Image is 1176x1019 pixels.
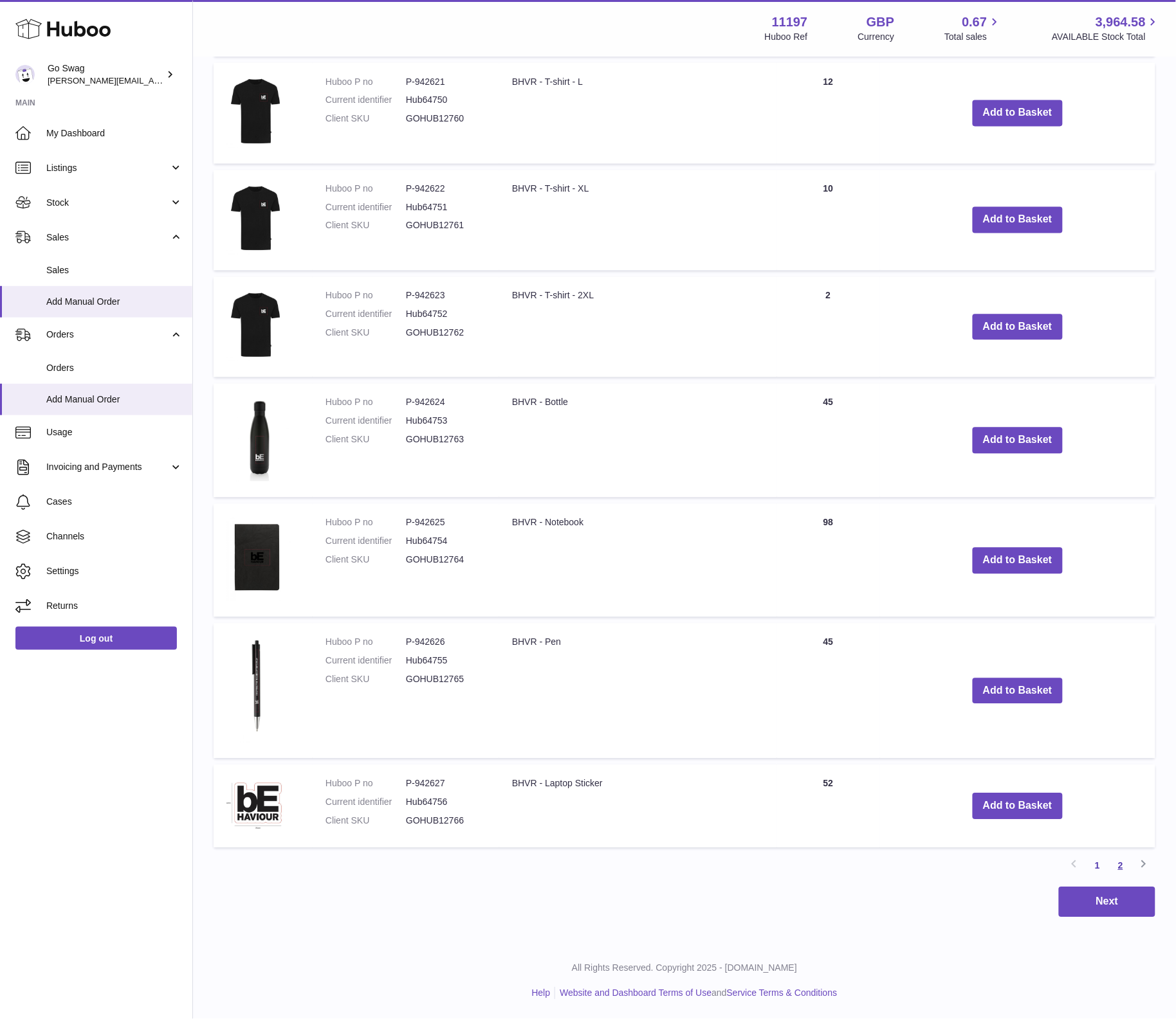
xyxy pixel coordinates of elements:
img: leigh@goswag.com [15,65,35,84]
dd: P-942627 [406,778,486,790]
span: Sales [46,231,169,244]
button: Add to Basket [973,314,1063,341]
strong: GBP [867,14,894,31]
a: 3,964.58 AVAILABLE Stock Total [1052,14,1161,43]
span: Listings [46,162,169,174]
dt: Huboo P no [326,76,406,88]
dd: GOHUB12766 [406,815,486,827]
img: BHVR - T-shirt - XL [226,183,291,255]
dt: Huboo P no [326,517,406,529]
button: Add to Basket [973,678,1063,705]
td: 52 [777,765,880,848]
span: Cases [46,496,183,508]
img: BHVR - Pen [226,636,291,743]
td: BHVR - Notebook [499,504,777,617]
td: 12 [777,63,880,163]
td: 10 [777,170,880,271]
a: Log out [15,627,177,650]
img: BHVR - Notebook [226,517,291,601]
dd: GOHUB12765 [406,674,486,686]
dt: Huboo P no [326,636,406,649]
button: Add to Basket [973,793,1063,820]
td: BHVR - T-shirt - L [499,63,777,163]
span: Usage [46,426,183,438]
dt: Client SKU [326,220,406,232]
dt: Client SKU [326,554,406,566]
dd: GOHUB12763 [406,434,486,446]
span: 0.67 [962,14,988,31]
a: Website and Dashboard Terms of Use [560,988,712,998]
dd: Hub64752 [406,309,486,321]
span: Orders [46,329,169,341]
td: BHVR - T-shirt - XL [499,170,777,271]
img: BHVR - T-shirt - 2XL [226,290,291,361]
img: BHVR - T-shirt - L [226,76,291,147]
span: My Dashboard [46,127,183,140]
dd: GOHUB12762 [406,327,486,339]
dd: GOHUB12761 [406,220,486,232]
span: Add Manual Order [46,296,183,308]
span: [PERSON_NAME][EMAIL_ADDRESS][DOMAIN_NAME] [48,75,258,86]
dd: P-942625 [406,517,486,529]
span: 3,964.58 [1096,14,1146,31]
button: Add to Basket [973,548,1063,574]
dt: Huboo P no [326,290,406,302]
a: 1 [1086,854,1109,878]
a: Service Terms & Conditions [727,988,838,998]
dt: Current identifier [326,655,406,667]
dd: Hub64755 [406,655,486,667]
div: Huboo Ref [765,31,808,43]
a: 0.67 Total sales [944,14,1002,43]
strong: 11197 [772,14,808,31]
dd: P-942623 [406,290,486,302]
td: BHVR - Laptop Sticker [499,765,777,848]
img: BHVR - Bottle [226,397,291,482]
span: Orders [46,362,183,374]
dt: Current identifier [326,797,406,809]
td: BHVR - T-shirt - 2XL [499,277,777,377]
span: Settings [46,565,183,577]
span: Add Manual Order [46,393,183,406]
dd: Hub64753 [406,415,486,428]
td: 45 [777,624,880,759]
a: 2 [1109,854,1132,878]
span: Invoicing and Payments [46,461,169,473]
dt: Client SKU [326,113,406,125]
dd: Hub64756 [406,797,486,809]
dt: Huboo P no [326,778,406,790]
td: 45 [777,384,880,498]
span: Total sales [944,31,1002,43]
button: Add to Basket [973,428,1063,454]
dt: Huboo P no [326,397,406,409]
dd: P-942626 [406,636,486,649]
dt: Current identifier [326,536,406,548]
dd: GOHUB12764 [406,554,486,566]
dd: P-942624 [406,397,486,409]
dt: Current identifier [326,202,406,214]
button: Add to Basket [973,100,1063,127]
dt: Huboo P no [326,183,406,195]
span: Returns [46,600,183,612]
button: Add to Basket [973,207,1063,233]
dt: Client SKU [326,327,406,339]
dt: Client SKU [326,434,406,446]
a: Help [532,988,551,998]
span: AVAILABLE Stock Total [1052,31,1161,43]
span: Sales [46,264,183,276]
dt: Client SKU [326,815,406,827]
span: Stock [46,197,169,209]
td: 2 [777,277,880,377]
dd: Hub64754 [406,536,486,548]
dd: P-942621 [406,76,486,88]
dd: GOHUB12760 [406,113,486,125]
dt: Client SKU [326,674,406,686]
dd: Hub64750 [406,95,486,107]
img: BHVR - Laptop Sticker [226,778,291,832]
td: 98 [777,504,880,617]
dd: Hub64751 [406,202,486,214]
span: Channels [46,530,183,543]
button: Next [1059,887,1155,917]
dt: Current identifier [326,309,406,321]
div: Go Swag [48,62,163,87]
p: All Rights Reserved. Copyright 2025 - [DOMAIN_NAME] [203,962,1166,975]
